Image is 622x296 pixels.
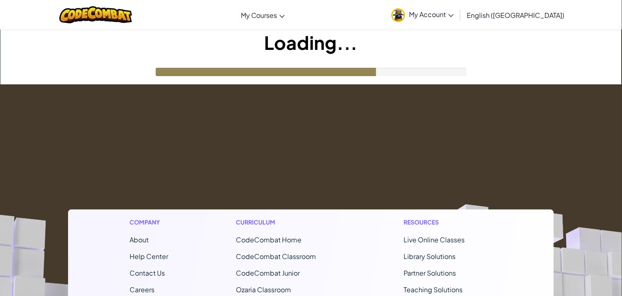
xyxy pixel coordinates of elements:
a: Careers [130,285,154,294]
a: Help Center [130,252,168,261]
a: About [130,235,149,244]
a: Library Solutions [404,252,456,261]
a: Teaching Solutions [404,285,463,294]
span: English ([GEOGRAPHIC_DATA]) [467,11,565,20]
a: My Courses [237,4,289,26]
a: CodeCombat Junior [236,269,300,277]
span: CodeCombat Home [236,235,301,244]
span: My Account [409,10,454,19]
img: CodeCombat logo [59,6,132,23]
a: My Account [387,2,458,28]
a: Live Online Classes [404,235,465,244]
h1: Loading... [0,30,622,55]
span: My Courses [241,11,277,20]
a: Partner Solutions [404,269,456,277]
span: Contact Us [130,269,165,277]
h1: Resources [404,218,492,227]
h1: Curriculum [236,218,336,227]
a: Ozaria Classroom [236,285,291,294]
h1: Company [130,218,168,227]
a: English ([GEOGRAPHIC_DATA]) [463,4,569,26]
img: avatar [392,8,405,22]
a: CodeCombat Classroom [236,252,316,261]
